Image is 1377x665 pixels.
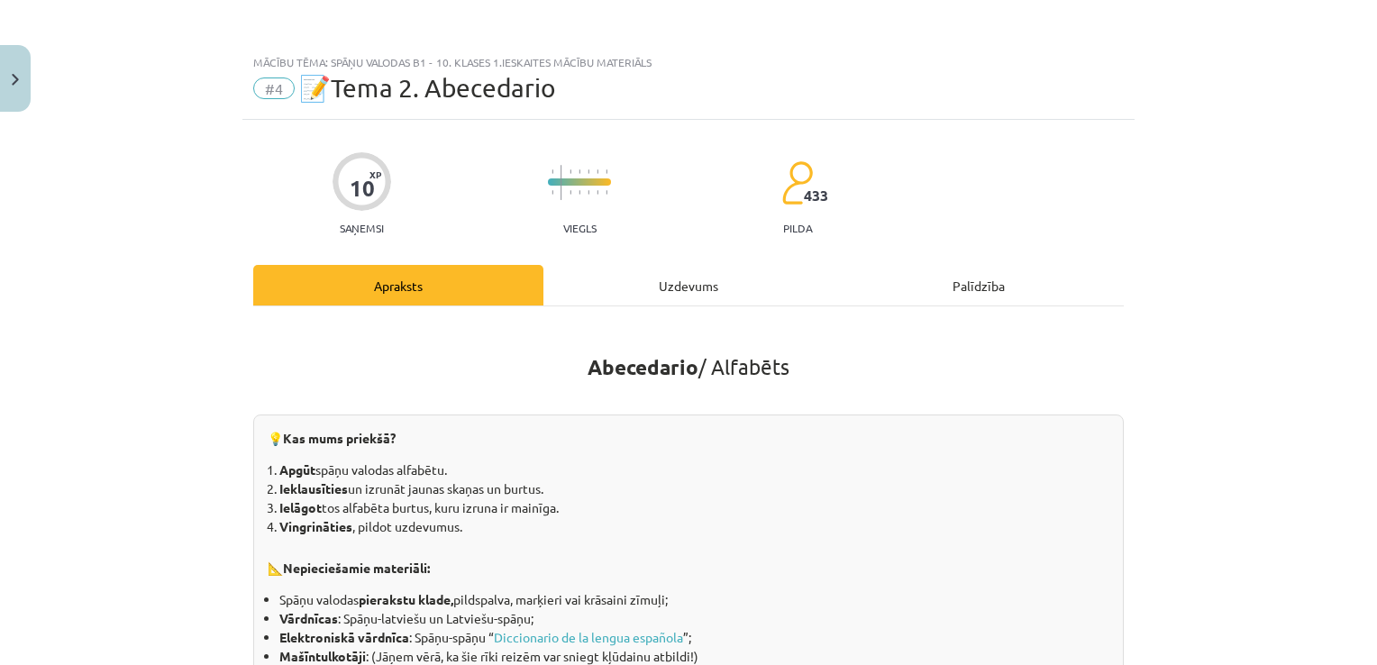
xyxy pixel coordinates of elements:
[279,480,348,496] strong: Ieklausīties
[588,190,589,195] img: icon-short-line-57e1e144782c952c97e751825c79c345078a6d821885a25fce030b3d8c18986b.svg
[804,187,828,204] span: 433
[253,56,1124,68] div: Mācību tēma: Spāņu valodas b1 - 10. klases 1.ieskaites mācību materiāls
[283,430,396,446] b: Kas mums priekšā?
[279,517,1109,536] li: , pildot uzdevumus.
[570,169,571,174] img: icon-short-line-57e1e144782c952c97e751825c79c345078a6d821885a25fce030b3d8c18986b.svg
[279,498,1109,517] li: tos alfabēta burtus, kuru izruna ir mainīga.
[283,560,430,576] b: Nepieciešamie materiāli:
[350,176,375,201] div: 10
[279,629,409,645] strong: Elektroniskā vārdnīca
[268,545,1109,579] p: 📐
[279,461,315,478] strong: Apgūt
[253,265,543,305] div: Apraksts
[299,73,556,103] span: 📝Tema 2. Abecedario
[253,323,1124,379] h1: / Alfabēts
[588,354,698,380] strong: Abecedario
[279,460,1109,479] li: spāņu valodas alfabētu.
[781,160,813,205] img: students-c634bb4e5e11cddfef0936a35e636f08e4e9abd3cc4e673bd6f9a4125e45ecb1.svg
[606,169,607,174] img: icon-short-line-57e1e144782c952c97e751825c79c345078a6d821885a25fce030b3d8c18986b.svg
[279,628,1109,647] li: : Spāņu-spāņu “ ”;
[552,190,553,195] img: icon-short-line-57e1e144782c952c97e751825c79c345078a6d821885a25fce030b3d8c18986b.svg
[268,429,1109,450] p: 💡
[279,648,366,664] strong: Mašīntulkotāji
[359,591,453,607] strong: pierakstu klade,
[606,190,607,195] img: icon-short-line-57e1e144782c952c97e751825c79c345078a6d821885a25fce030b3d8c18986b.svg
[333,222,391,234] p: Saņemsi
[588,169,589,174] img: icon-short-line-57e1e144782c952c97e751825c79c345078a6d821885a25fce030b3d8c18986b.svg
[253,77,295,99] span: #4
[279,518,352,534] strong: Vingrināties
[552,169,553,174] img: icon-short-line-57e1e144782c952c97e751825c79c345078a6d821885a25fce030b3d8c18986b.svg
[279,499,322,515] strong: Ielāgot
[783,222,812,234] p: pilda
[543,265,834,305] div: Uzdevums
[579,169,580,174] img: icon-short-line-57e1e144782c952c97e751825c79c345078a6d821885a25fce030b3d8c18986b.svg
[279,479,1109,498] li: un izrunāt jaunas skaņas un burtus.
[279,609,1109,628] li: : Spāņu-latviešu un Latviešu-spāņu;
[279,590,1109,609] li: Spāņu valodas pildspalva, marķieri vai krāsaini zīmuļi;
[579,190,580,195] img: icon-short-line-57e1e144782c952c97e751825c79c345078a6d821885a25fce030b3d8c18986b.svg
[563,222,597,234] p: Viegls
[834,265,1124,305] div: Palīdzība
[494,629,683,645] a: Diccionario de la lengua española
[597,190,598,195] img: icon-short-line-57e1e144782c952c97e751825c79c345078a6d821885a25fce030b3d8c18986b.svg
[279,610,338,626] strong: Vārdnīcas
[12,74,19,86] img: icon-close-lesson-0947bae3869378f0d4975bcd49f059093ad1ed9edebbc8119c70593378902aed.svg
[570,190,571,195] img: icon-short-line-57e1e144782c952c97e751825c79c345078a6d821885a25fce030b3d8c18986b.svg
[561,165,562,200] img: icon-long-line-d9ea69661e0d244f92f715978eff75569469978d946b2353a9bb055b3ed8787d.svg
[597,169,598,174] img: icon-short-line-57e1e144782c952c97e751825c79c345078a6d821885a25fce030b3d8c18986b.svg
[369,169,381,179] span: XP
